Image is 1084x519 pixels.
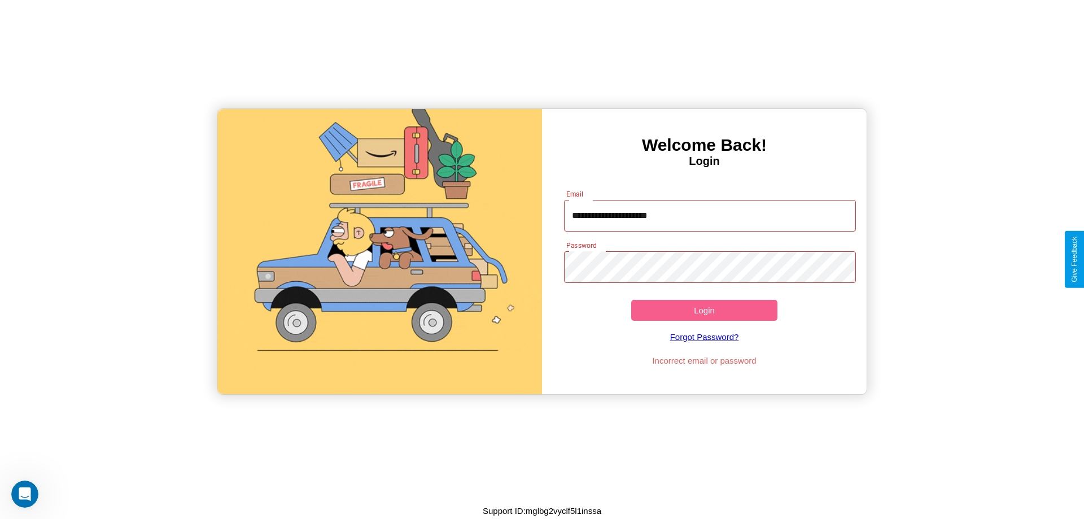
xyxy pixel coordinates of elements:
p: Support ID: mglbg2vyclf5l1inssa [483,503,601,518]
button: Login [631,300,777,321]
p: Incorrect email or password [558,353,851,368]
h3: Welcome Back! [542,136,867,155]
label: Password [566,241,596,250]
label: Email [566,189,584,199]
iframe: Intercom live chat [11,481,38,508]
a: Forgot Password? [558,321,851,353]
img: gif [217,109,542,394]
div: Give Feedback [1070,237,1078,282]
h4: Login [542,155,867,168]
